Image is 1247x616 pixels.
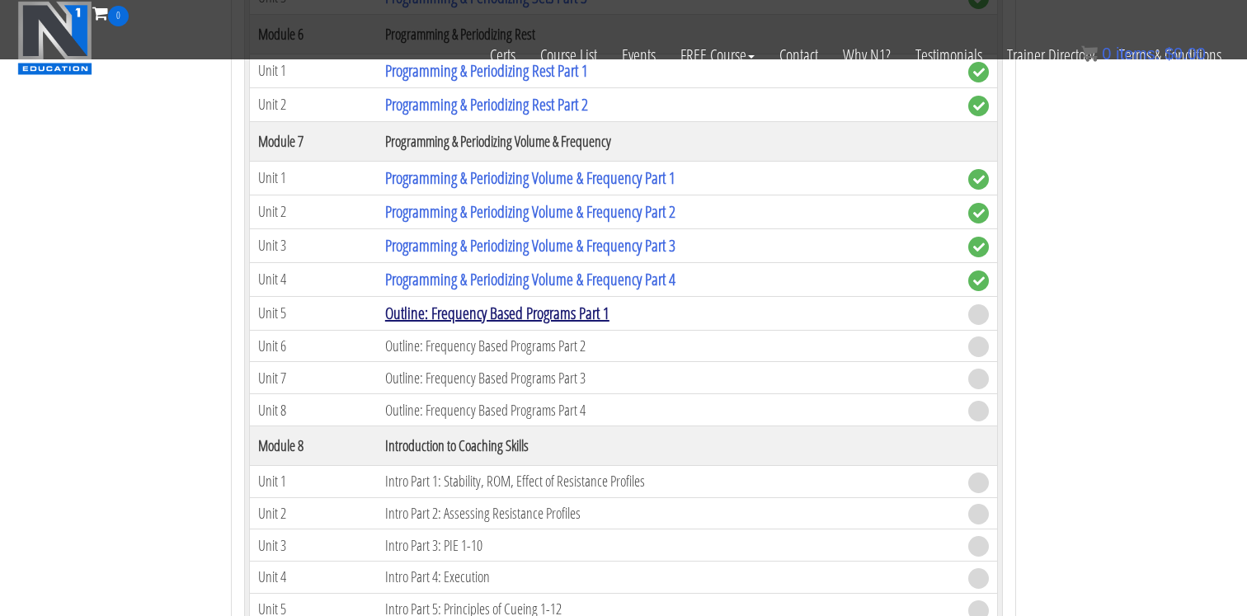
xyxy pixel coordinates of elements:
[831,26,903,84] a: Why N1?
[1116,45,1160,63] span: items:
[250,296,377,330] td: Unit 5
[385,268,675,290] a: Programming & Periodizing Volume & Frequency Part 4
[108,6,129,26] span: 0
[250,529,377,562] td: Unit 3
[609,26,668,84] a: Events
[250,87,377,121] td: Unit 2
[995,26,1107,84] a: Trainer Directory
[377,121,960,161] th: Programming & Periodizing Volume & Frequency
[903,26,995,84] a: Testimonials
[377,394,960,426] td: Outline: Frequency Based Programs Part 4
[250,562,377,594] td: Unit 4
[250,394,377,426] td: Unit 8
[250,330,377,362] td: Unit 6
[92,2,129,24] a: 0
[968,237,989,257] span: complete
[1102,45,1111,63] span: 0
[385,200,675,223] a: Programming & Periodizing Volume & Frequency Part 2
[250,262,377,296] td: Unit 4
[968,270,989,291] span: complete
[377,362,960,394] td: Outline: Frequency Based Programs Part 3
[968,169,989,190] span: complete
[1081,45,1098,62] img: icon11.png
[377,529,960,562] td: Intro Part 3: PIE 1-10
[250,426,377,465] th: Module 8
[385,93,588,115] a: Programming & Periodizing Rest Part 2
[478,26,528,84] a: Certs
[377,497,960,529] td: Intro Part 2: Assessing Resistance Profiles
[1107,26,1234,84] a: Terms & Conditions
[377,465,960,497] td: Intro Part 1: Stability, ROM, Effect of Resistance Profiles
[17,1,92,75] img: n1-education
[385,234,675,256] a: Programming & Periodizing Volume & Frequency Part 3
[968,96,989,116] span: complete
[250,228,377,262] td: Unit 3
[250,195,377,228] td: Unit 2
[1081,45,1206,63] a: 0 items: $0.00
[250,497,377,529] td: Unit 2
[385,302,609,324] a: Outline: Frequency Based Programs Part 1
[377,330,960,362] td: Outline: Frequency Based Programs Part 2
[377,426,960,465] th: Introduction to Coaching Skills
[1165,45,1174,63] span: $
[377,562,960,594] td: Intro Part 4: Execution
[668,26,767,84] a: FREE Course
[385,167,675,189] a: Programming & Periodizing Volume & Frequency Part 1
[968,203,989,223] span: complete
[250,465,377,497] td: Unit 1
[1165,45,1206,63] bdi: 0.00
[250,161,377,195] td: Unit 1
[528,26,609,84] a: Course List
[250,362,377,394] td: Unit 7
[250,121,377,161] th: Module 7
[767,26,831,84] a: Contact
